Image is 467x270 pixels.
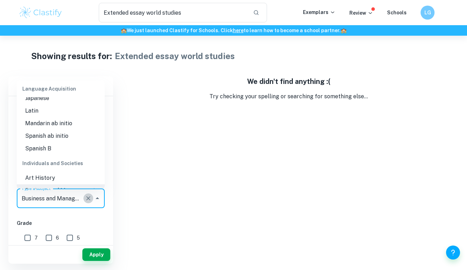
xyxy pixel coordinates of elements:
img: Clastify logo [18,6,63,20]
h1: Extended essay world studies [115,50,235,62]
span: 🏫 [121,28,127,33]
p: Exemplars [303,8,335,16]
li: Mandarin ab initio [17,117,105,130]
span: 🏫 [341,28,347,33]
h6: Grade [17,219,105,227]
h1: Showing results for: [31,50,112,62]
h6: We just launched Clastify for Schools. Click to learn how to become a school partner. [1,27,466,34]
div: Language Acquisition [17,80,105,97]
button: Close [92,193,102,203]
div: Individuals and Societies [17,155,105,172]
li: Spanish B [17,142,105,155]
h6: Filter exemplars [8,76,113,96]
h5: We didn't find anything :( [119,76,459,87]
span: 6 [56,234,59,242]
button: LG [421,6,435,20]
li: Art History [17,172,105,184]
a: here [233,28,244,33]
p: Try checking your spelling or searching for something else... [119,92,459,101]
button: Clear [83,193,93,203]
span: 5 [77,234,80,242]
a: Schools [387,10,407,15]
li: Business and Management [17,184,105,197]
button: Help and Feedback [446,246,460,260]
li: Japanese [17,92,105,105]
h6: LG [424,9,432,16]
li: Latin [17,105,105,117]
p: Review [349,9,373,17]
input: Search for any exemplars... [99,3,247,22]
span: 7 [35,234,38,242]
li: Spanish ab initio [17,130,105,142]
button: Apply [82,248,110,261]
